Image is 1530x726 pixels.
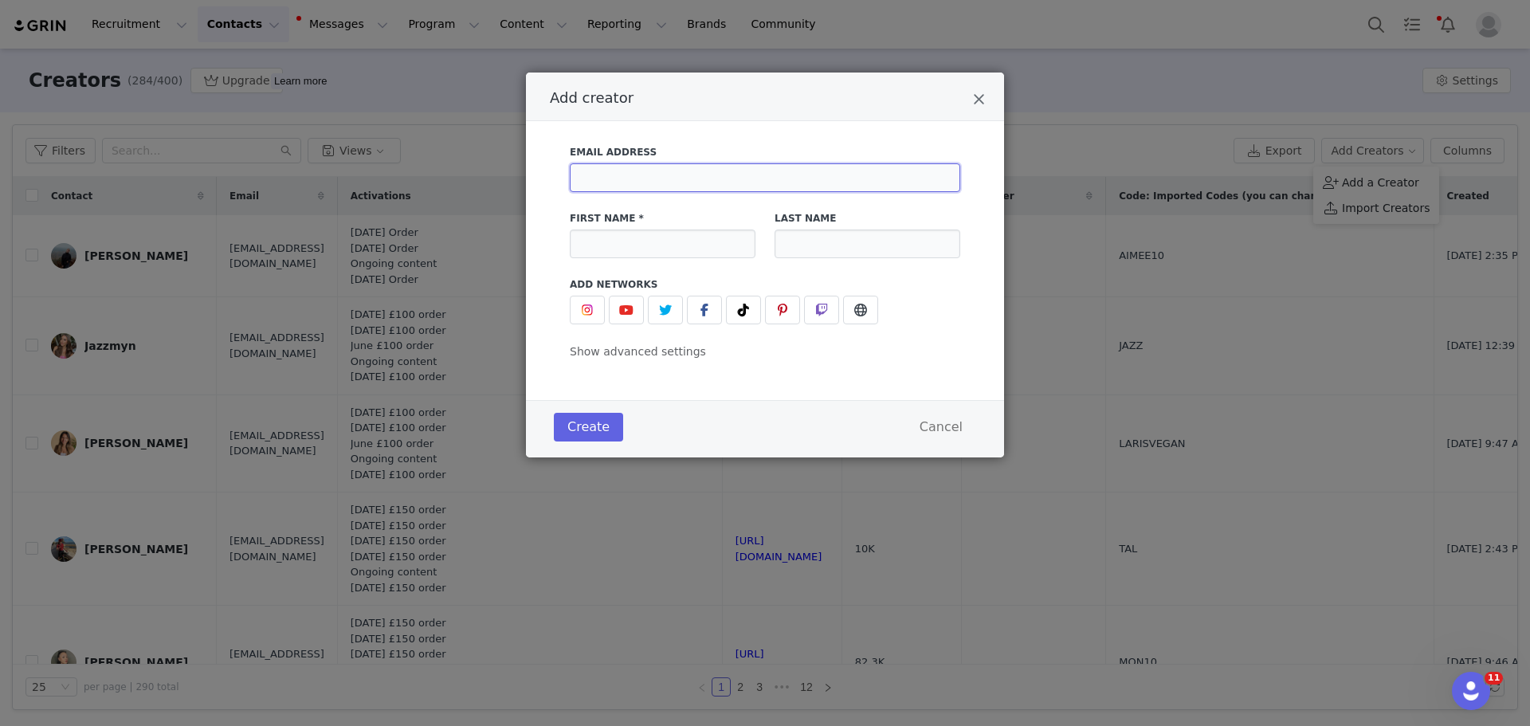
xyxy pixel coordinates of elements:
[1452,672,1490,710] iframe: Intercom live chat
[973,92,985,111] button: Close
[570,145,960,159] label: Email Address
[570,345,706,358] span: Show advanced settings
[775,211,960,226] label: Last Name
[570,277,960,292] label: Add Networks
[526,73,1004,457] div: Add creator
[554,413,623,441] button: Create
[550,89,634,106] span: Add creator
[581,304,594,316] img: instagram.svg
[906,413,976,441] button: Cancel
[570,211,755,226] label: First Name *
[1485,672,1503,685] span: 11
